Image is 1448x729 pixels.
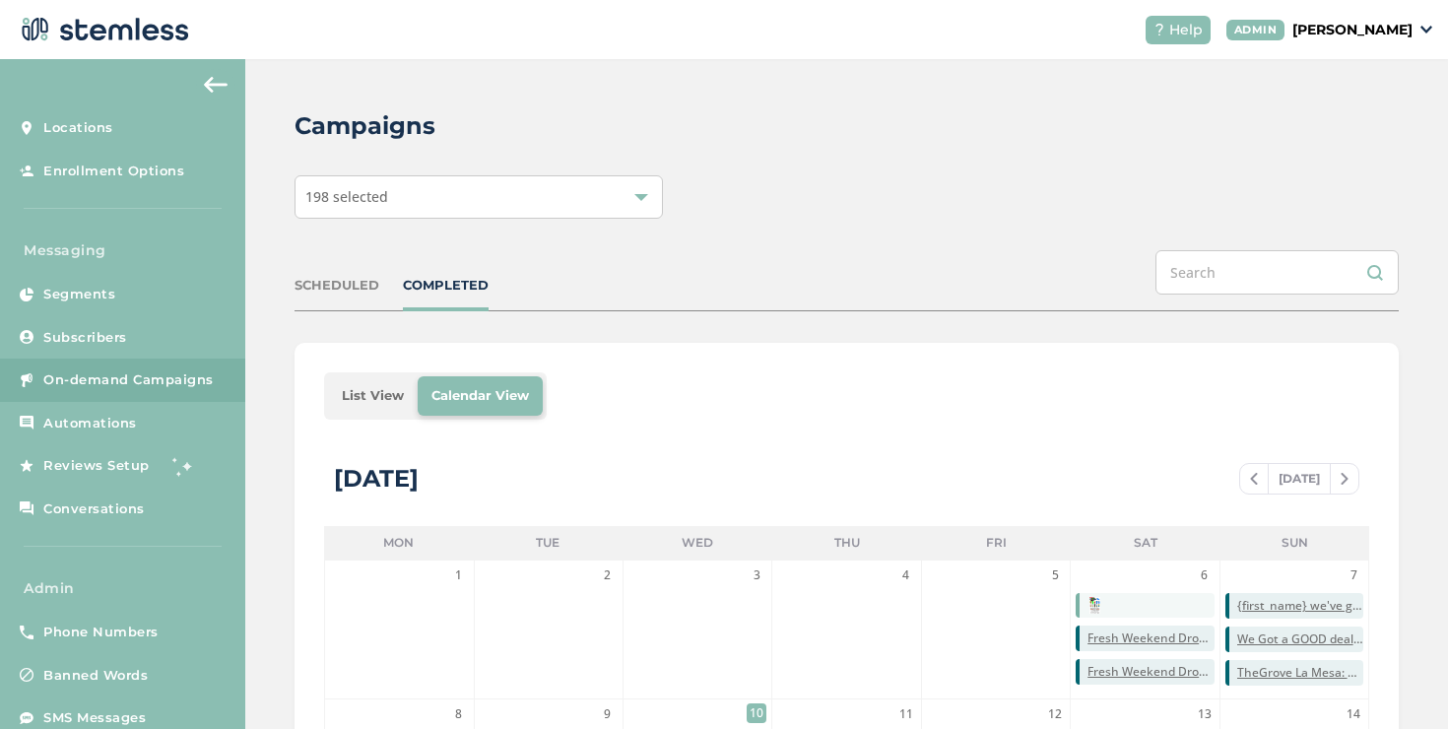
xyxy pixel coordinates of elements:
[449,704,469,724] span: 8
[1292,20,1413,40] p: [PERSON_NAME]
[1237,630,1363,648] span: We Got a GOOD deal for you at GOOD ([STREET_ADDRESS][PERSON_NAME])! Reply END to cancel
[1341,473,1349,485] img: icon-chevron-right-bae969c5.svg
[772,526,922,560] li: Thu
[1344,565,1363,585] span: 7
[1219,526,1369,560] li: Sun
[1071,526,1220,560] li: Sat
[334,461,419,497] div: [DATE]
[418,376,543,416] li: Calendar View
[295,276,379,296] div: SCHEDULED
[1349,634,1448,729] iframe: Chat Widget
[1268,464,1331,494] span: [DATE]
[1420,26,1432,33] img: icon_down-arrow-small-66adaf34.svg
[474,526,624,560] li: Tue
[1087,663,1214,681] span: Fresh Weekend Drops you dont want to miss at Nexlef and Live Source! Tap link for more info Reply...
[43,118,113,138] span: Locations
[43,328,127,348] span: Subscribers
[295,108,435,144] h2: Campaigns
[43,708,146,728] span: SMS Messages
[1087,597,1101,614] img: YGoIDJ4Tn4U6NHhAeUXqA98jS7ya2WPnCVJqAL.jpg
[1237,664,1363,682] span: TheGrove La Mesa: You have a new notification waiting for you, {first_name}! Reply END to cancel
[598,704,618,724] span: 9
[43,456,150,476] span: Reviews Setup
[204,77,228,93] img: icon-arrow-back-accent-c549486e.svg
[1237,597,1363,615] span: {first_name} we've got the best VIP deals at you favorite store💰📈 Click the link now, deals won't...
[921,526,1071,560] li: Fri
[1195,704,1215,724] span: 13
[328,376,418,416] li: List View
[896,704,916,724] span: 11
[1250,473,1258,485] img: icon-chevron-left-b8c47ebb.svg
[43,666,148,686] span: Banned Words
[324,526,474,560] li: Mon
[1045,704,1065,724] span: 12
[747,565,766,585] span: 3
[43,499,145,519] span: Conversations
[1045,565,1065,585] span: 5
[1153,24,1165,35] img: icon-help-white-03924b79.svg
[43,623,159,642] span: Phone Numbers
[1195,565,1215,585] span: 6
[1226,20,1285,40] div: ADMIN
[165,446,204,486] img: glitter-stars-b7820f95.gif
[1087,630,1214,647] span: Fresh Weekend Drops you dont want to miss at Nexlef and Live Source! Tap link for more info Reply...
[1155,250,1399,295] input: Search
[623,526,772,560] li: Wed
[16,10,189,49] img: logo-dark-0685b13c.svg
[43,285,115,304] span: Segments
[449,565,469,585] span: 1
[1169,20,1203,40] span: Help
[1344,704,1363,724] span: 14
[598,565,618,585] span: 2
[403,276,489,296] div: COMPLETED
[747,703,766,723] span: 10
[43,414,137,433] span: Automations
[305,187,388,206] span: 198 selected
[896,565,916,585] span: 4
[43,370,214,390] span: On-demand Campaigns
[43,162,184,181] span: Enrollment Options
